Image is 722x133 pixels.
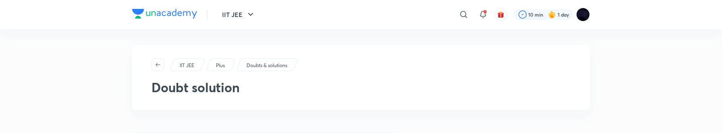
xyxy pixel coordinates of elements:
[217,6,260,23] button: IIT JEE
[180,62,194,69] p: IIT JEE
[132,9,197,21] a: Company Logo
[519,11,527,19] img: check rounded
[216,62,225,69] p: Plus
[548,11,556,19] img: streak
[215,62,226,69] a: Plus
[151,78,571,97] h2: Doubt solution
[494,8,507,21] button: avatar
[178,62,196,69] a: IIT JEE
[247,62,287,69] p: Doubts & solutions
[245,62,289,69] a: Doubts & solutions
[497,11,504,18] img: avatar
[132,9,197,19] img: Company Logo
[576,8,590,21] img: Megha Gor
